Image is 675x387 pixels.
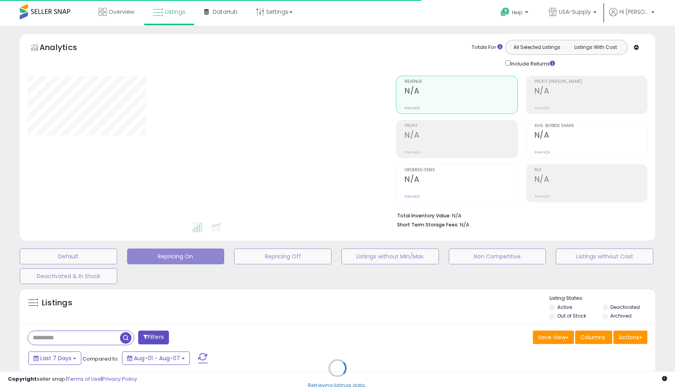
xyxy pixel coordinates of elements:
[534,168,647,172] span: ROI
[397,212,451,219] b: Total Inventory Value:
[405,175,517,185] h2: N/A
[534,175,647,185] h2: N/A
[405,150,420,155] small: Prev: N/A
[499,59,564,68] div: Include Returns
[494,1,536,26] a: Help
[397,221,459,228] b: Short Term Storage Fees:
[534,124,647,128] span: Avg. Buybox Share
[341,249,439,264] button: Listings without Min/Max
[500,7,510,17] i: Get Help
[449,249,546,264] button: Non Competitive
[619,8,649,16] span: Hi [PERSON_NAME]
[397,210,641,220] li: N/A
[405,194,420,199] small: Prev: N/A
[508,42,566,52] button: All Selected Listings
[405,131,517,141] h2: N/A
[8,375,37,383] strong: Copyright
[234,249,332,264] button: Repricing Off
[405,80,517,84] span: Revenue
[534,106,550,110] small: Prev: N/A
[460,221,469,228] span: N/A
[8,376,137,383] div: seller snap | |
[20,268,117,284] button: Deactivated & In Stock
[20,249,117,264] button: Default
[556,249,653,264] button: Listings without Cost
[109,8,134,16] span: Overview
[39,42,92,55] h5: Analytics
[609,8,654,26] a: Hi [PERSON_NAME]
[559,8,591,16] span: USA-Supply
[405,168,517,172] span: Ordered Items
[534,194,550,199] small: Prev: N/A
[534,80,647,84] span: Profit [PERSON_NAME]
[534,86,647,97] h2: N/A
[165,8,186,16] span: Listings
[534,150,550,155] small: Prev: N/A
[534,131,647,141] h2: N/A
[405,86,517,97] h2: N/A
[512,9,523,16] span: Help
[213,8,238,16] span: DataHub
[405,106,420,110] small: Prev: N/A
[472,44,502,51] div: Totals For
[566,42,625,52] button: Listings With Cost
[127,249,225,264] button: Repricing On
[405,124,517,128] span: Profit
